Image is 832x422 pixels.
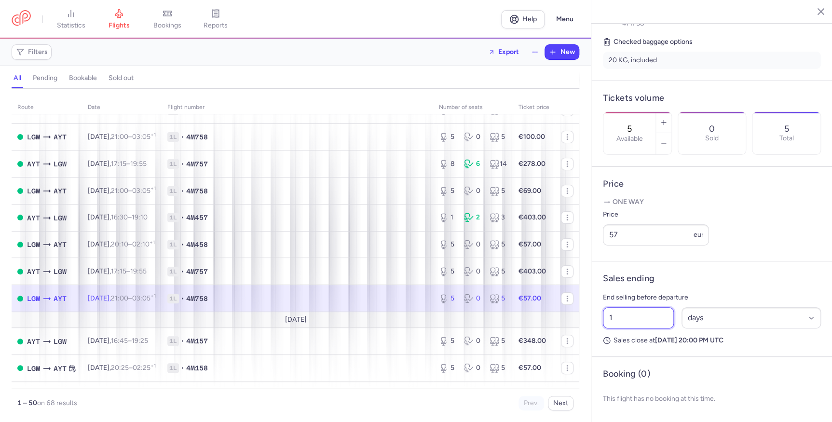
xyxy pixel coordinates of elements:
span: AYT [27,159,40,169]
time: 17:15 [111,267,126,275]
span: [DATE], [88,133,156,141]
span: [DATE], [88,364,156,372]
span: AYT [54,186,67,196]
div: 6 [464,159,481,169]
div: 5 [490,186,507,196]
div: 0 [464,363,481,373]
sup: +1 [150,363,156,369]
span: • [181,186,184,196]
a: Help [501,10,545,28]
time: 03:05 [132,133,156,141]
p: One way [603,197,821,207]
strong: €100.00 [518,133,545,141]
time: 02:25 [133,364,156,372]
span: – [111,213,148,221]
th: number of seats [433,100,513,115]
button: Filters [12,45,51,59]
span: 1L [167,294,179,303]
button: Export [482,44,525,60]
span: 4M158 [186,363,208,373]
span: • [181,240,184,249]
input: --- [603,224,709,245]
span: – [111,160,147,168]
span: 1L [167,267,179,276]
span: statistics [57,21,85,30]
span: 4M758 [186,132,208,142]
button: New [545,45,579,59]
span: 1L [167,159,179,169]
div: 0 [464,186,481,196]
div: 0 [464,132,481,142]
span: 4M758 [186,186,208,196]
p: Sold [705,135,719,142]
p: This flight has no booking at this time. [603,387,821,410]
span: LGW [27,132,40,142]
span: 1L [167,336,179,346]
label: Available [616,135,642,143]
span: 1L [167,186,179,196]
time: 17:15 [111,160,126,168]
div: 5 [439,240,456,249]
div: 3 [490,213,507,222]
span: [DATE], [88,160,147,168]
div: 5 [439,336,456,346]
time: 20:25 [111,364,129,372]
li: 20 KG, included [603,52,821,69]
h4: pending [33,74,57,82]
time: 19:55 [130,160,147,168]
div: 5 [439,132,456,142]
div: 8 [439,159,456,169]
span: LGW [54,266,67,277]
span: 4M758 [622,19,644,27]
div: 5 [490,363,507,373]
span: 1L [167,363,179,373]
div: 5 [439,363,456,373]
span: reports [204,21,228,30]
strong: [DATE] 20:00 PM UTC [655,336,723,344]
span: • [181,267,184,276]
p: End selling before departure [603,292,821,303]
span: – [111,364,156,372]
button: Next [548,396,573,410]
strong: €403.00 [518,267,546,275]
sup: +1 [150,132,156,138]
div: 5 [439,294,456,303]
div: 5 [490,240,507,249]
span: • [181,294,184,303]
time: 03:05 [132,294,156,302]
span: – [111,294,156,302]
span: AYT [54,239,67,250]
a: CitizenPlane red outlined logo [12,10,31,28]
span: Help [522,15,537,23]
th: Flight number [162,100,433,115]
div: 2 [464,213,481,222]
span: 1L [167,240,179,249]
span: – [111,133,156,141]
span: – [111,187,156,195]
div: 5 [490,267,507,276]
span: 4M758 [186,294,208,303]
span: • [181,213,184,222]
strong: €278.00 [518,160,546,168]
span: [DATE], [88,267,147,275]
span: [DATE], [88,187,156,195]
p: 5 [784,124,789,134]
span: – [111,240,155,248]
sup: +1 [150,293,156,299]
p: Sales close at [603,336,821,345]
span: LGW [27,239,40,250]
a: statistics [47,9,95,30]
span: 4M757 [186,159,208,169]
strong: €69.00 [518,187,541,195]
span: 1L [167,132,179,142]
span: New [560,48,575,56]
span: [DATE], [88,337,148,345]
span: LGW [27,293,40,304]
div: 5 [439,186,456,196]
time: 16:45 [111,337,128,345]
span: AYT [54,363,67,374]
th: date [82,100,162,115]
span: 4M157 [186,336,208,346]
span: 1L [167,213,179,222]
input: ## [603,307,674,328]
